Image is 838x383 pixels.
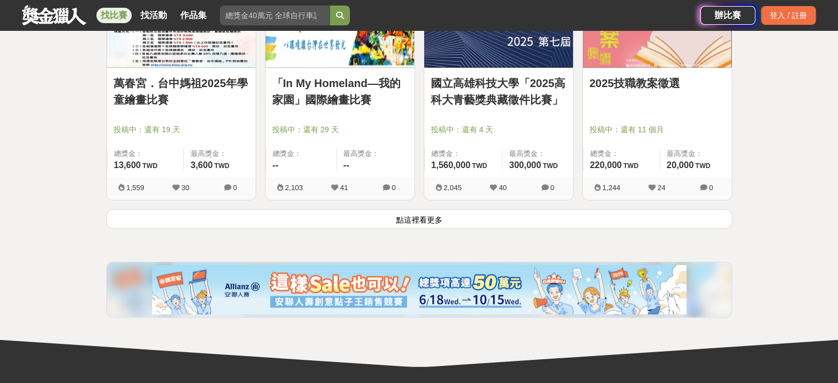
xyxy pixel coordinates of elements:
[709,184,713,192] span: 0
[590,124,725,136] span: 投稿中：還有 11 個月
[285,184,303,192] span: 2,103
[499,184,506,192] span: 40
[695,162,710,170] span: TWD
[392,184,396,192] span: 0
[543,162,558,170] span: TWD
[550,184,554,192] span: 0
[590,75,725,91] a: 2025技職教案徵選
[602,184,620,192] span: 1,244
[113,75,249,108] a: 萬春宮．台中媽祖2025年學童繪畫比賽
[191,148,249,159] span: 最高獎金：
[136,8,171,23] a: 找活動
[761,6,816,25] div: 登入 / 註冊
[472,162,487,170] span: TWD
[431,124,566,136] span: 投稿中：還有 4 天
[126,184,144,192] span: 1,559
[272,124,408,136] span: 投稿中：還有 29 天
[343,148,408,159] span: 最高獎金：
[657,184,665,192] span: 24
[509,148,566,159] span: 最高獎金：
[509,160,541,170] span: 300,000
[444,184,462,192] span: 2,045
[114,160,141,170] span: 13,600
[96,8,132,23] a: 找比賽
[152,265,686,315] img: cf4fb443-4ad2-4338-9fa3-b46b0bf5d316.png
[431,160,471,170] span: 1,560,000
[106,209,732,229] button: 點這裡看更多
[214,162,229,170] span: TWD
[343,160,349,170] span: --
[623,162,638,170] span: TWD
[273,148,330,159] span: 總獎金：
[181,184,189,192] span: 30
[667,160,694,170] span: 20,000
[700,6,755,25] a: 辦比賽
[431,148,496,159] span: 總獎金：
[340,184,348,192] span: 41
[114,148,177,159] span: 總獎金：
[590,148,653,159] span: 總獎金：
[272,75,408,108] a: 「In My Homeland—我的家園」國際繪畫比賽
[273,160,279,170] span: --
[176,8,211,23] a: 作品集
[590,160,622,170] span: 220,000
[191,160,213,170] span: 3,600
[220,6,330,25] input: 總獎金40萬元 全球自行車設計比賽
[431,75,566,108] a: 國立高雄科技大學「2025高科大青藝獎典藏徵件比賽」
[667,148,725,159] span: 最高獎金：
[233,184,237,192] span: 0
[142,162,157,170] span: TWD
[113,124,249,136] span: 投稿中：還有 19 天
